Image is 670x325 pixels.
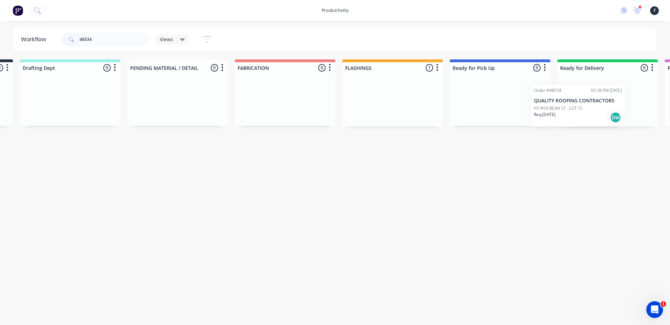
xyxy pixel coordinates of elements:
span: Views [160,36,173,43]
input: Search for orders... [80,32,149,46]
span: F [654,7,656,14]
span: 1 [661,301,666,307]
iframe: Intercom live chat [646,301,663,318]
img: Factory [13,5,23,16]
div: Workflow [21,35,50,44]
div: productivity [318,5,352,16]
